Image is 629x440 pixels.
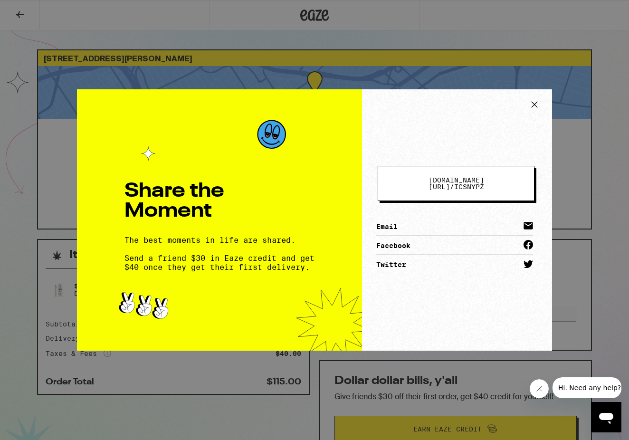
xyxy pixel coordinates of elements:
[553,377,621,398] iframe: Message from company
[124,254,314,272] span: Send a friend $30 in Eaze credit and get $40 once they get their first delivery.
[429,176,484,191] span: [DOMAIN_NAME][URL] /
[376,255,533,274] a: Twitter
[124,182,314,221] h1: Share the Moment
[416,177,496,190] span: icsnypz
[376,217,533,236] a: Email
[530,379,549,398] iframe: Close message
[376,236,533,255] a: Facebook
[591,402,621,432] iframe: Button to launch messaging window
[124,236,314,272] div: The best moments in life are shared.
[378,166,534,201] button: [DOMAIN_NAME][URL]/icsnypz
